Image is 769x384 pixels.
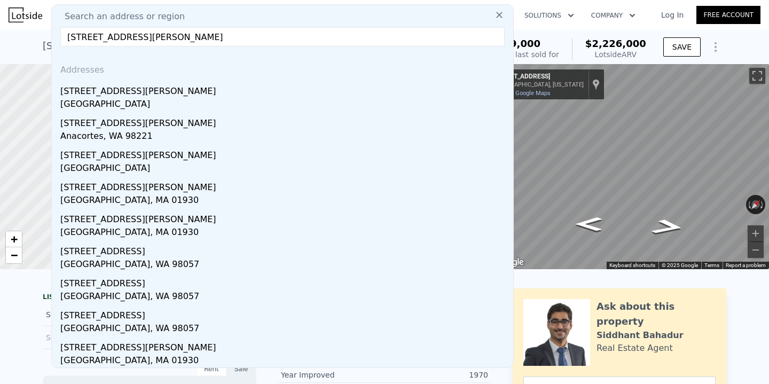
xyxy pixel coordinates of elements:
span: Search an address or region [56,10,185,23]
div: Year Improved [281,370,384,380]
div: Map [489,64,769,269]
div: 1970 [384,370,488,380]
img: Lotside [9,7,42,22]
div: [GEOGRAPHIC_DATA], WA 98057 [60,258,509,273]
button: SAVE [663,37,701,57]
button: Solutions [516,6,583,25]
div: [GEOGRAPHIC_DATA], MA 01930 [60,194,509,209]
div: Sold [46,308,141,322]
button: Toggle fullscreen view [749,68,765,84]
a: View on Google Maps [493,90,551,97]
span: − [11,248,18,262]
div: [GEOGRAPHIC_DATA], MA 01930 [60,226,509,241]
button: Rotate clockwise [760,195,766,214]
button: Zoom out [748,242,764,258]
div: Anacortes, WA 98221 [60,130,509,145]
button: Reset the view [746,195,765,215]
div: [STREET_ADDRESS][PERSON_NAME] [60,145,509,162]
div: [GEOGRAPHIC_DATA], WA 98057 [60,322,509,337]
div: [STREET_ADDRESS][PERSON_NAME] [60,177,509,194]
div: Real Estate Agent [597,342,673,355]
a: Show location on map [592,79,600,90]
div: [GEOGRAPHIC_DATA] [60,98,509,113]
div: Street View [489,64,769,269]
input: Enter an address, city, region, neighborhood or zip code [60,27,505,46]
div: Sold [46,331,141,344]
div: Off Market, last sold for [472,49,559,60]
div: Siddhant Bahadur [597,329,684,342]
div: [STREET_ADDRESS][PERSON_NAME] [60,337,509,354]
div: [STREET_ADDRESS][PERSON_NAME] [60,209,509,226]
div: [STREET_ADDRESS][PERSON_NAME] [60,81,509,98]
div: [STREET_ADDRESS] [493,73,584,81]
div: Sale [226,362,256,376]
span: + [11,232,18,246]
div: [STREET_ADDRESS] [60,305,509,322]
a: Free Account [696,6,760,24]
a: Report a problem [726,262,766,268]
div: [GEOGRAPHIC_DATA], [US_STATE] [493,81,584,88]
div: Addresses [56,55,509,81]
div: [STREET_ADDRESS][PERSON_NAME] [60,113,509,130]
button: Company [583,6,644,25]
div: Lotside ARV [585,49,646,60]
span: $2,226,000 [585,38,646,49]
button: Keyboard shortcuts [609,262,655,269]
div: [STREET_ADDRESS] [60,241,509,258]
a: Zoom out [6,247,22,263]
div: LISTING & SALE HISTORY [43,293,256,303]
div: Ask about this property [597,299,716,329]
div: Rent [197,362,226,376]
button: Show Options [705,36,726,58]
div: [GEOGRAPHIC_DATA], WA 98057 [60,290,509,305]
path: Go Northeast, SE 37th Ct [638,215,698,238]
div: [GEOGRAPHIC_DATA] [60,162,509,177]
div: [GEOGRAPHIC_DATA], MA 01930 [60,354,509,369]
div: [STREET_ADDRESS] [60,273,509,290]
a: Terms [704,262,719,268]
path: Go Southwest, SE 37th Ct [564,214,613,234]
a: Log In [648,10,696,20]
a: Zoom in [6,231,22,247]
button: Zoom in [748,225,764,241]
div: [STREET_ADDRESS] , Bellevue , WA 98008 [43,38,241,53]
button: Rotate counterclockwise [746,195,752,214]
span: © 2025 Google [662,262,698,268]
span: $279,000 [490,38,541,49]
